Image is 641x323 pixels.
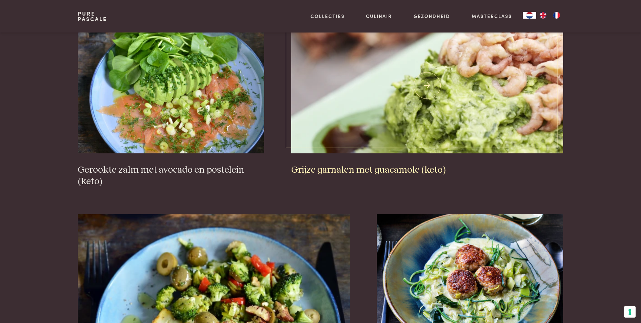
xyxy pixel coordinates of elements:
h3: Grijze garnalen met guacamole (keto) [291,164,563,176]
a: FR [550,12,563,19]
a: Gezondheid [414,13,450,20]
div: Language [523,12,536,19]
a: Masterclass [472,13,512,20]
button: Uw voorkeuren voor toestemming voor trackingtechnologieën [624,306,636,318]
ul: Language list [536,12,563,19]
img: Gerookte zalm met avocado en postelein (keto) [78,18,264,153]
a: PurePascale [78,11,107,22]
img: Grijze garnalen met guacamole (keto) [291,18,563,153]
aside: Language selected: Nederlands [523,12,563,19]
a: Grijze garnalen met guacamole (keto) Grijze garnalen met guacamole (keto) [291,18,563,176]
a: Gerookte zalm met avocado en postelein (keto) Gerookte zalm met avocado en postelein (keto) [78,18,264,188]
h3: Gerookte zalm met avocado en postelein (keto) [78,164,264,188]
a: NL [523,12,536,19]
a: EN [536,12,550,19]
a: Culinair [366,13,392,20]
a: Collecties [311,13,345,20]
